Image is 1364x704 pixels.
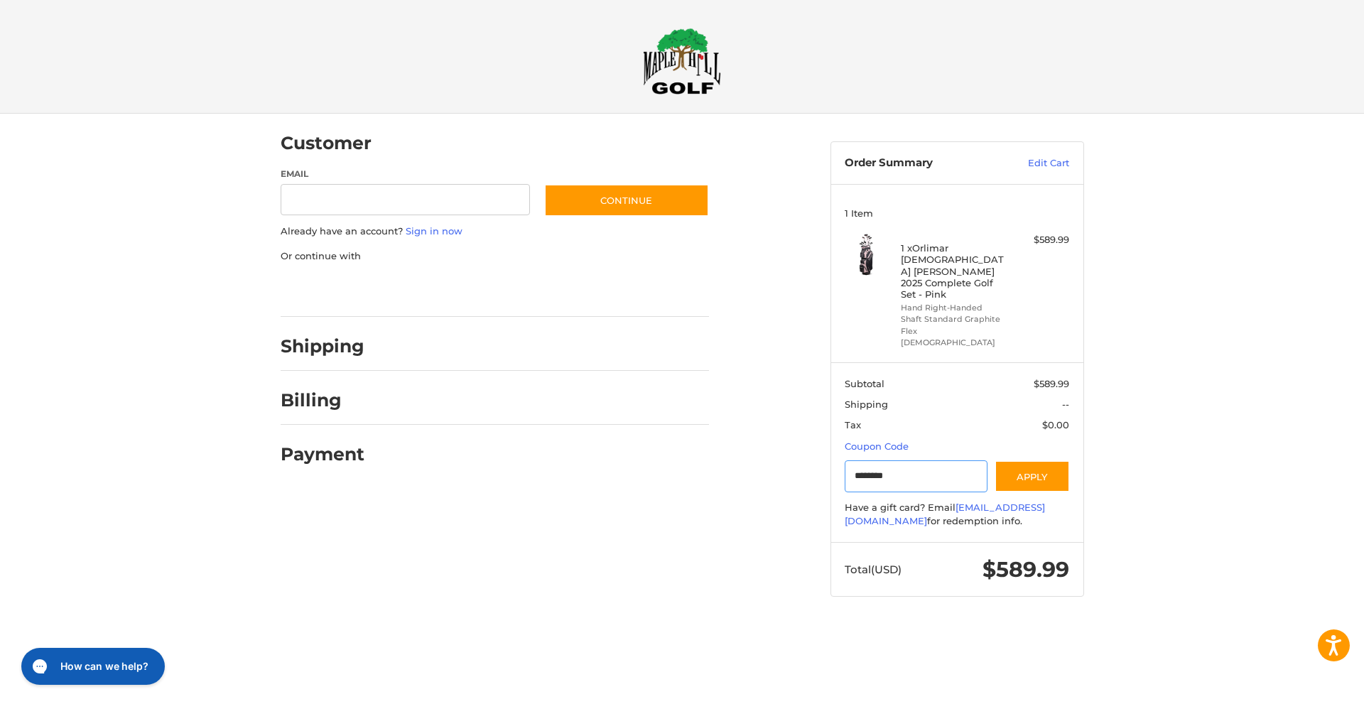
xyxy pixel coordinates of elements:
[281,132,372,154] h2: Customer
[406,225,462,237] a: Sign in now
[845,378,884,389] span: Subtotal
[845,399,888,410] span: Shipping
[516,277,623,303] iframe: PayPal-venmo
[281,335,364,357] h2: Shipping
[845,501,1069,529] div: Have a gift card? Email for redemption info.
[901,325,1010,349] li: Flex [DEMOGRAPHIC_DATA]
[1034,378,1069,389] span: $589.99
[281,249,709,264] p: Or continue with
[276,277,382,303] iframe: PayPal-paypal
[901,313,1010,325] li: Shaft Standard Graphite
[281,168,531,180] label: Email
[643,28,721,94] img: Maple Hill Golf
[845,563,902,576] span: Total (USD)
[281,389,364,411] h2: Billing
[14,643,169,690] iframe: Gorgias live chat messenger
[544,184,709,217] button: Continue
[997,156,1069,170] a: Edit Cart
[845,460,987,492] input: Gift Certificate or Coupon Code
[1062,399,1069,410] span: --
[281,224,709,239] p: Already have an account?
[396,277,503,303] iframe: PayPal-paylater
[1013,233,1069,247] div: $589.99
[983,556,1069,583] span: $589.99
[901,242,1010,300] h4: 1 x Orlimar [DEMOGRAPHIC_DATA] [PERSON_NAME] 2025 Complete Golf Set - Pink
[281,443,364,465] h2: Payment
[845,207,1069,219] h3: 1 Item
[1042,419,1069,430] span: $0.00
[845,419,861,430] span: Tax
[995,460,1070,492] button: Apply
[901,302,1010,314] li: Hand Right-Handed
[845,440,909,452] a: Coupon Code
[845,156,997,170] h3: Order Summary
